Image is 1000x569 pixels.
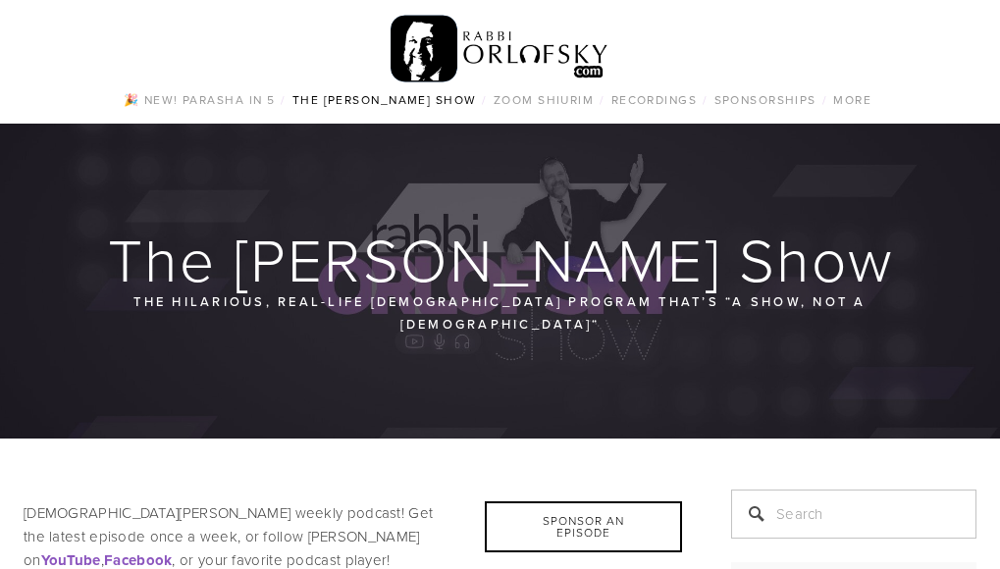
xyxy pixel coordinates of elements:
a: Sponsorships [709,87,822,113]
span: / [703,91,708,108]
a: 🎉 NEW! Parasha in 5 [118,87,281,113]
input: Search [731,490,976,539]
span: / [281,91,286,108]
a: The [PERSON_NAME] Show [287,87,483,113]
img: RabbiOrlofsky.com [391,11,609,87]
span: / [482,91,487,108]
a: Zoom Shiurim [488,87,600,113]
div: Sponsor an Episode [485,501,682,552]
p: The hilarious, real-life [DEMOGRAPHIC_DATA] program that’s “a show, not a [DEMOGRAPHIC_DATA]“ [119,290,881,335]
h1: The [PERSON_NAME] Show [24,228,978,290]
a: More [827,87,877,113]
a: Recordings [605,87,703,113]
span: / [600,91,605,108]
span: / [822,91,827,108]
